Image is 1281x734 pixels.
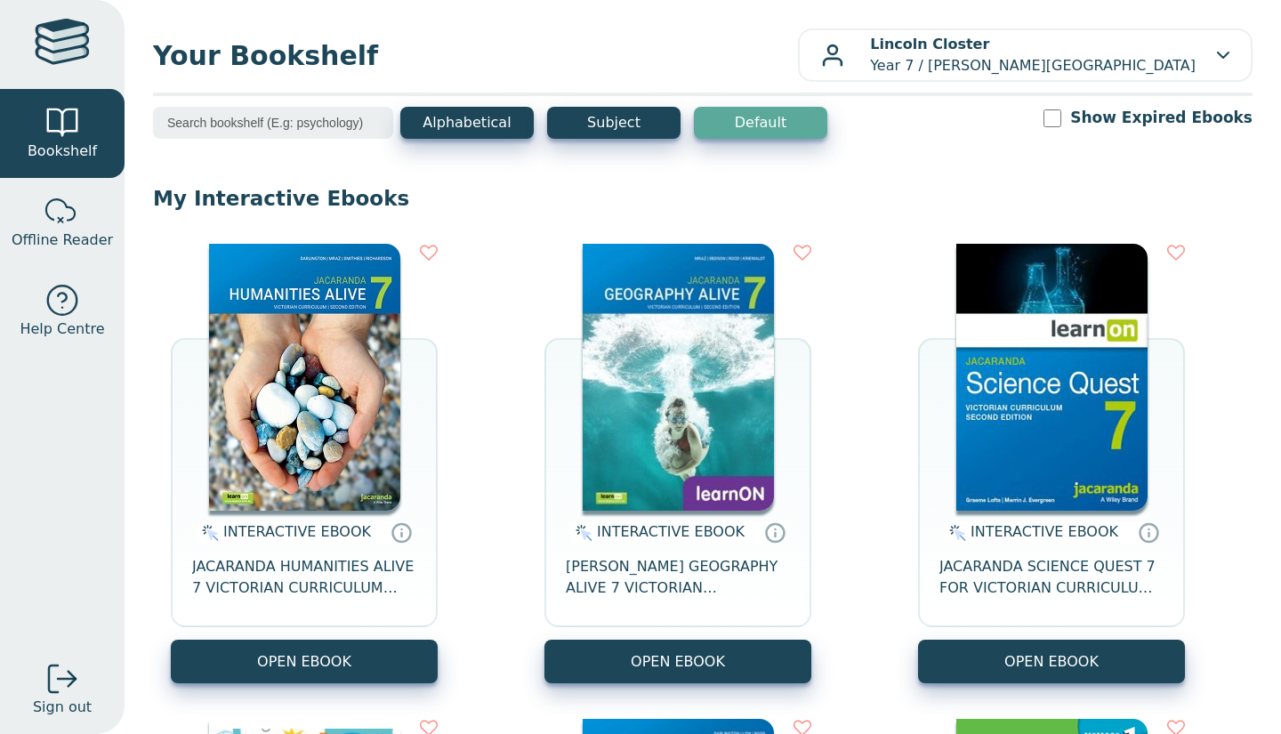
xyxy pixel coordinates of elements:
b: Lincoln Closter [870,36,989,52]
button: Alphabetical [400,107,534,139]
span: Sign out [33,697,92,718]
button: Lincoln ClosterYear 7 / [PERSON_NAME][GEOGRAPHIC_DATA] [798,28,1253,82]
button: OPEN EBOOK [171,640,438,683]
button: Subject [547,107,681,139]
input: Search bookshelf (E.g: psychology) [153,107,393,139]
a: Interactive eBooks are accessed online via the publisher’s portal. They contain interactive resou... [1138,521,1159,543]
span: JACARANDA HUMANITIES ALIVE 7 VICTORIAN CURRICULUM LEARNON EBOOK 2E [192,556,416,599]
img: 329c5ec2-5188-ea11-a992-0272d098c78b.jpg [956,244,1148,511]
img: interactive.svg [570,522,592,544]
img: cc9fd0c4-7e91-e911-a97e-0272d098c78b.jpg [583,244,774,511]
span: Help Centre [20,319,104,340]
button: OPEN EBOOK [918,640,1185,683]
span: [PERSON_NAME] GEOGRAPHY ALIVE 7 VICTORIAN CURRICULUM LEARNON EBOOK 2E [566,556,790,599]
span: Offline Reader [12,230,113,251]
span: JACARANDA SCIENCE QUEST 7 FOR VICTORIAN CURRICULUM LEARNON 2E EBOOK [939,556,1164,599]
span: Bookshelf [28,141,97,162]
a: Interactive eBooks are accessed online via the publisher’s portal. They contain interactive resou... [764,521,786,543]
a: Interactive eBooks are accessed online via the publisher’s portal. They contain interactive resou... [391,521,412,543]
img: interactive.svg [197,522,219,544]
img: 429ddfad-7b91-e911-a97e-0272d098c78b.jpg [209,244,400,511]
span: INTERACTIVE EBOOK [223,523,371,540]
img: interactive.svg [944,522,966,544]
span: INTERACTIVE EBOOK [971,523,1118,540]
button: OPEN EBOOK [544,640,811,683]
button: Default [694,107,827,139]
span: Your Bookshelf [153,36,798,76]
label: Show Expired Ebooks [1070,107,1253,129]
p: My Interactive Ebooks [153,185,1253,212]
p: Year 7 / [PERSON_NAME][GEOGRAPHIC_DATA] [870,34,1196,77]
span: INTERACTIVE EBOOK [597,523,745,540]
